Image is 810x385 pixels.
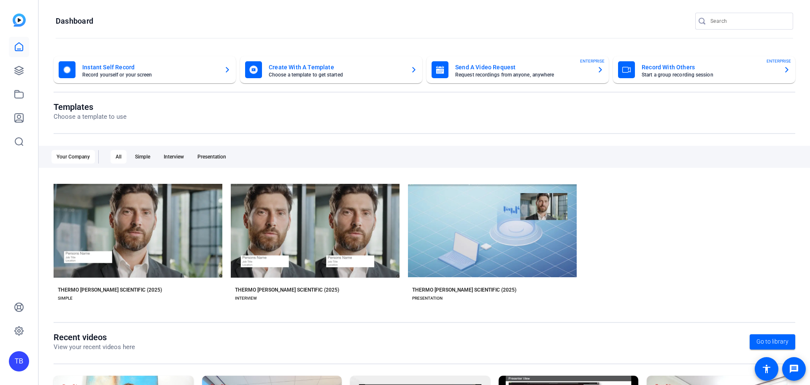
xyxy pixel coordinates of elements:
mat-icon: message [789,364,799,374]
div: THERMO [PERSON_NAME] SCIENTIFIC (2025) [235,287,339,293]
mat-card-subtitle: Choose a template to get started [269,72,404,77]
mat-card-title: Create With A Template [269,62,404,72]
mat-card-subtitle: Record yourself or your screen [82,72,217,77]
span: ENTERPRISE [580,58,605,64]
button: Record With OthersStart a group recording sessionENTERPRISE [613,56,795,83]
div: Presentation [192,150,231,164]
h1: Dashboard [56,16,93,26]
button: Send A Video RequestRequest recordings from anyone, anywhereENTERPRISE [427,56,609,83]
mat-icon: accessibility [761,364,772,374]
img: blue-gradient.svg [13,14,26,27]
div: THERMO [PERSON_NAME] SCIENTIFIC (2025) [412,287,516,293]
div: PRESENTATION [412,295,443,302]
mat-card-title: Send A Video Request [455,62,590,72]
h1: Recent videos [54,332,135,342]
span: ENTERPRISE [767,58,791,64]
div: All [111,150,127,164]
div: Simple [130,150,155,164]
mat-card-title: Instant Self Record [82,62,217,72]
div: TB [9,351,29,371]
button: Instant Self RecordRecord yourself or your screen [54,56,236,83]
div: THERMO [PERSON_NAME] SCIENTIFIC (2025) [58,287,162,293]
mat-card-title: Record With Others [642,62,777,72]
p: Choose a template to use [54,112,127,122]
span: Go to library [756,337,788,346]
p: View your recent videos here [54,342,135,352]
a: Go to library [750,334,795,350]
input: Search [710,16,786,26]
div: INTERVIEW [235,295,257,302]
button: Create With A TemplateChoose a template to get started [240,56,422,83]
div: Your Company [51,150,95,164]
div: Interview [159,150,189,164]
h1: Templates [54,102,127,112]
mat-card-subtitle: Start a group recording session [642,72,777,77]
div: SIMPLE [58,295,73,302]
mat-card-subtitle: Request recordings from anyone, anywhere [455,72,590,77]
